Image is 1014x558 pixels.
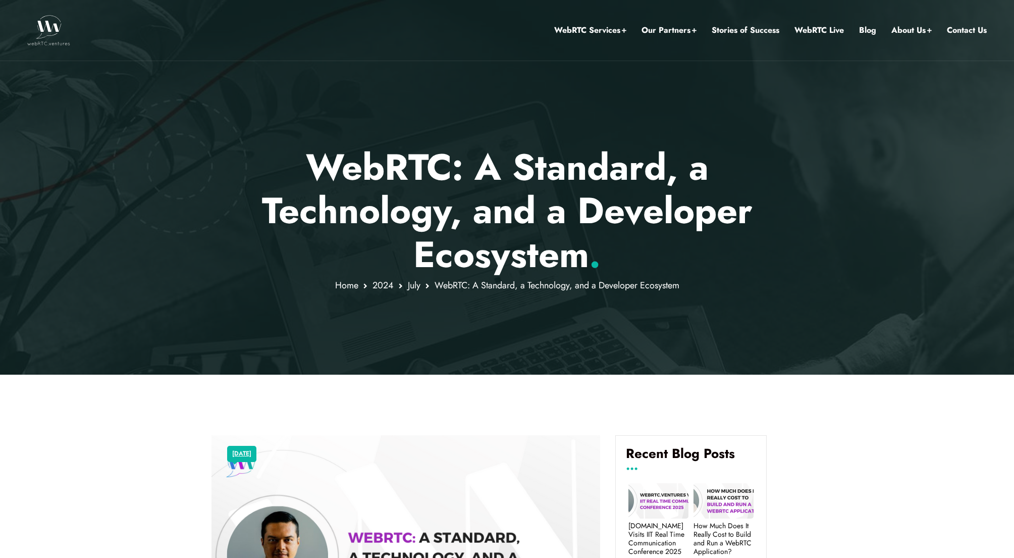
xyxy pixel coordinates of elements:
h4: Recent Blog Posts [626,446,756,469]
a: Contact Us [947,24,987,37]
span: WebRTC: A Standard, a Technology, and a Developer Ecosystem [435,279,679,292]
a: WebRTC Live [794,24,844,37]
a: 2024 [372,279,394,292]
a: [DATE] [232,447,251,461]
a: How Much Does It Really Cost to Build and Run a WebRTC Application? [693,522,754,555]
a: Blog [859,24,876,37]
a: About Us [891,24,932,37]
span: . [589,228,601,281]
img: WebRTC.ventures [27,15,70,45]
a: WebRTC Services [554,24,626,37]
a: Stories of Success [712,24,779,37]
a: July [408,279,420,292]
h1: WebRTC: A Standard, a Technology, and a Developer Ecosystem [211,145,803,276]
a: [DOMAIN_NAME] Visits IIT Real Time Communication Conference 2025 [628,522,688,555]
a: Home [335,279,358,292]
a: Our Partners [642,24,697,37]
